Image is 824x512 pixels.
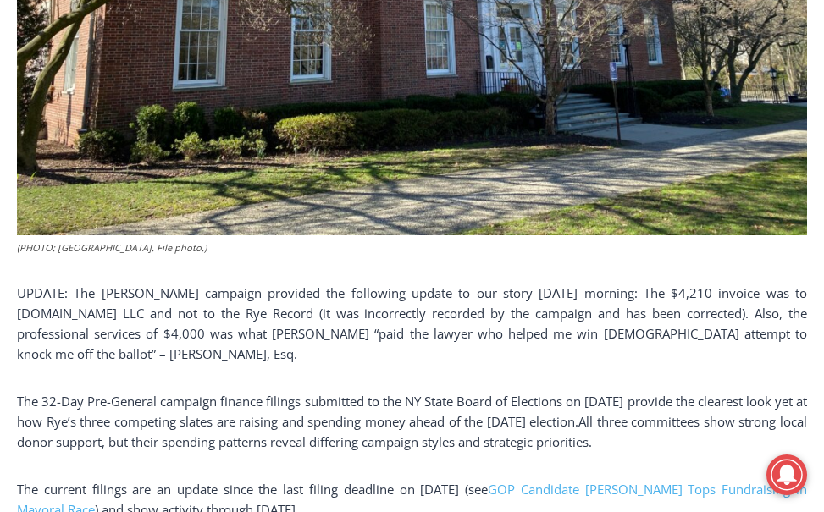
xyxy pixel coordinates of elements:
[17,481,488,498] span: The current filings are an update since the last filing deadline on [DATE] (see
[17,240,807,256] figcaption: (PHOTO: [GEOGRAPHIC_DATA]. File photo.)
[17,283,807,364] p: UPDATE: The [PERSON_NAME] campaign provided the following update to our story [DATE] morning: The...
[17,413,807,450] span: All three committees show strong local donor support, but their spending patterns reveal differin...
[17,393,807,430] span: The 32-Day Pre-General campaign finance filings submitted to the NY State Board of Elections on [...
